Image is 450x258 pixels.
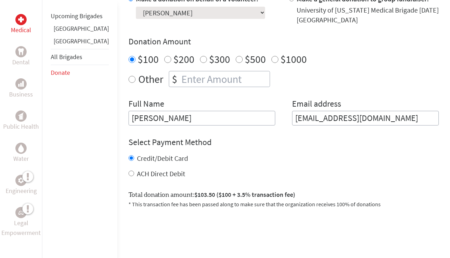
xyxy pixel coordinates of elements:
[51,65,109,80] li: Donate
[129,200,439,208] p: * This transaction fee has been passed along to make sure that the organization receives 100% of ...
[15,14,27,25] div: Medical
[129,217,235,244] iframe: reCAPTCHA
[15,175,27,186] div: Engineering
[292,111,439,126] input: Your Email
[13,154,29,164] p: Water
[18,81,24,87] img: Business
[15,78,27,89] div: Business
[15,207,27,218] div: Legal Empowerment
[51,12,103,20] a: Upcoming Brigades
[11,25,31,35] p: Medical
[51,49,109,65] li: All Brigades
[129,137,439,148] h4: Select Payment Method
[54,24,109,33] a: [GEOGRAPHIC_DATA]
[18,48,24,55] img: Dental
[18,144,24,152] img: Water
[297,5,439,25] div: University of [US_STATE] Medical Brigade [DATE] [GEOGRAPHIC_DATA]
[12,57,30,67] p: Dental
[15,143,27,154] div: Water
[15,46,27,57] div: Dental
[1,218,41,238] p: Legal Empowerment
[51,8,109,24] li: Upcoming Brigades
[9,89,33,99] p: Business
[15,110,27,122] div: Public Health
[173,52,194,66] label: $200
[13,143,29,164] a: WaterWater
[129,98,164,111] label: Full Name
[51,53,82,61] a: All Brigades
[51,24,109,36] li: Ghana
[129,190,295,200] label: Total donation amount:
[3,122,39,131] p: Public Health
[18,210,24,215] img: Legal Empowerment
[169,71,180,87] div: $
[129,36,439,47] h4: Donation Amount
[138,52,159,66] label: $100
[129,111,275,126] input: Enter Full Name
[9,78,33,99] a: BusinessBusiness
[281,52,307,66] label: $1000
[137,169,185,178] label: ACH Direct Debit
[12,46,30,67] a: DentalDental
[51,69,70,77] a: Donate
[6,186,37,196] p: Engineering
[51,36,109,49] li: Panama
[11,14,31,35] a: MedicalMedical
[6,175,37,196] a: EngineeringEngineering
[3,110,39,131] a: Public HealthPublic Health
[18,113,24,120] img: Public Health
[180,71,270,87] input: Enter Amount
[209,52,230,66] label: $300
[18,178,24,183] img: Engineering
[138,71,163,87] label: Other
[54,37,109,45] a: [GEOGRAPHIC_DATA]
[194,191,295,199] span: $103.50 ($100 + 3.5% transaction fee)
[245,52,266,66] label: $500
[1,207,41,238] a: Legal EmpowermentLegal Empowerment
[292,98,341,111] label: Email address
[18,17,24,22] img: Medical
[137,154,188,163] label: Credit/Debit Card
